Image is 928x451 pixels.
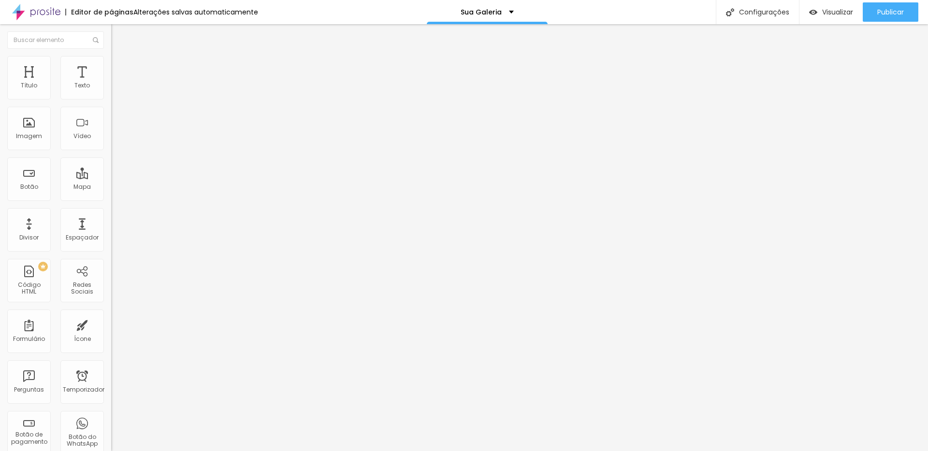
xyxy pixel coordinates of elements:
font: Visualizar [822,7,853,17]
font: Ícone [74,335,91,343]
font: Botão de pagamento [11,430,47,445]
font: Imagem [16,132,42,140]
font: Texto [74,81,90,89]
input: Buscar elemento [7,31,104,49]
font: Redes Sociais [71,281,93,296]
font: Mapa [73,183,91,191]
button: Publicar [863,2,918,22]
font: Botão [20,183,38,191]
font: Vídeo [73,132,91,140]
font: Código HTML [18,281,41,296]
font: Divisor [19,233,39,241]
button: Visualizar [799,2,863,22]
font: Editor de páginas [71,7,133,17]
font: Configurações [739,7,789,17]
font: Título [21,81,37,89]
font: Alterações salvas automaticamente [133,7,258,17]
font: Perguntas [14,385,44,394]
img: view-1.svg [809,8,817,16]
font: Sua Galeria [461,7,502,17]
font: Botão do WhatsApp [67,433,98,448]
img: Ícone [726,8,734,16]
img: Ícone [93,37,99,43]
font: Formulário [13,335,45,343]
font: Publicar [877,7,904,17]
font: Espaçador [66,233,99,241]
font: Temporizador [63,385,104,394]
